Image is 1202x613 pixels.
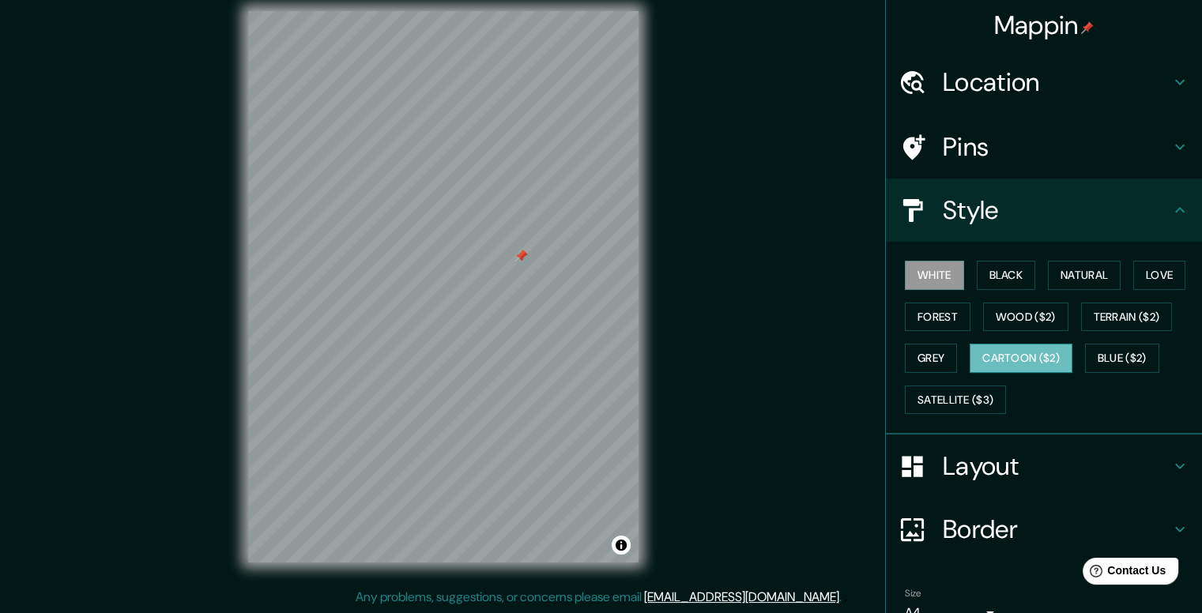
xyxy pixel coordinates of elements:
[644,589,839,605] a: [EMAIL_ADDRESS][DOMAIN_NAME]
[886,179,1202,242] div: Style
[1081,21,1094,34] img: pin-icon.png
[1133,261,1185,290] button: Love
[886,51,1202,114] div: Location
[994,9,1095,41] h4: Mappin
[943,131,1170,163] h4: Pins
[943,513,1170,545] h4: Border
[905,385,1006,415] button: Satellite ($3)
[905,587,921,600] label: Size
[905,303,970,332] button: Forest
[943,450,1170,482] h4: Layout
[1085,344,1159,373] button: Blue ($2)
[943,194,1170,226] h4: Style
[905,261,964,290] button: White
[886,115,1202,179] div: Pins
[943,66,1170,98] h4: Location
[248,11,639,562] canvas: Map
[905,344,957,373] button: Grey
[1061,551,1185,596] iframe: Help widget launcher
[886,498,1202,561] div: Border
[1081,303,1173,332] button: Terrain ($2)
[983,303,1068,332] button: Wood ($2)
[977,261,1036,290] button: Black
[844,588,847,607] div: .
[970,344,1072,373] button: Cartoon ($2)
[356,588,842,607] p: Any problems, suggestions, or concerns please email .
[612,536,631,555] button: Toggle attribution
[842,588,844,607] div: .
[1048,261,1121,290] button: Natural
[886,434,1202,498] div: Layout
